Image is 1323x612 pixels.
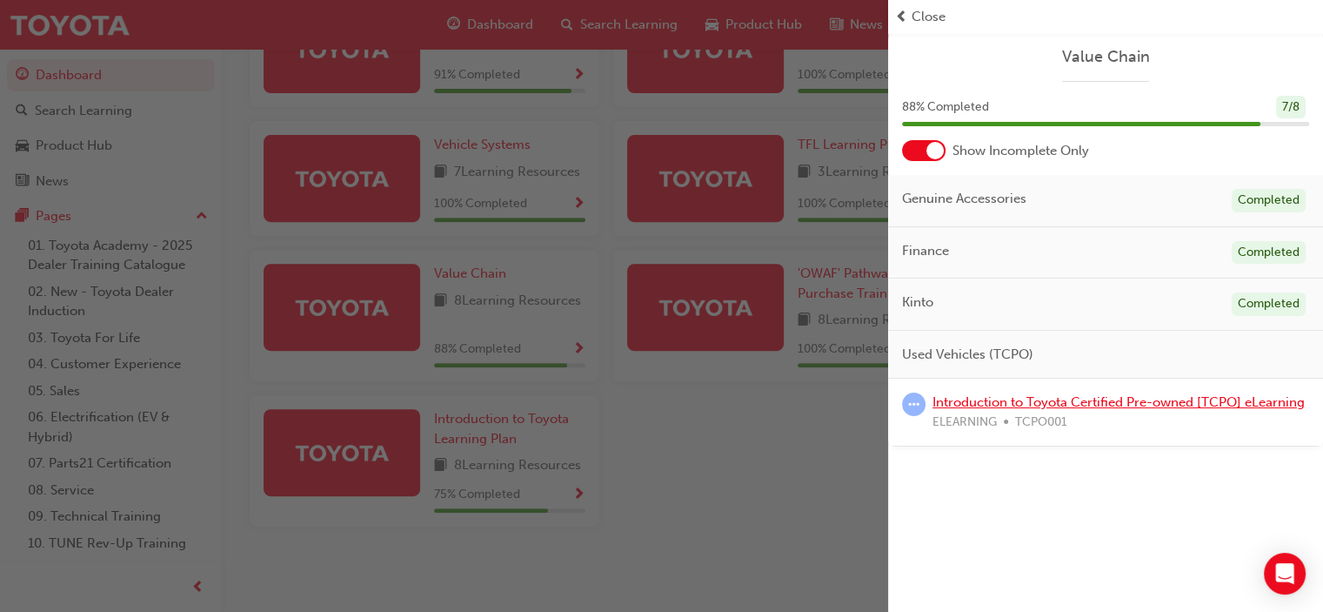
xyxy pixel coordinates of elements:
[895,7,1316,27] button: prev-iconClose
[1232,293,1306,316] div: Completed
[912,7,945,27] span: Close
[902,189,1026,209] span: Genuine Accessories
[1232,241,1306,265] div: Completed
[902,293,933,313] span: Kinto
[902,345,1033,365] span: Used Vehicles (TCPO)
[1015,413,1067,433] span: TCPO001
[1276,96,1306,119] div: 7 / 8
[902,393,925,416] span: learningRecordVerb_ATTEMPT-icon
[902,98,989,118] span: 88 % Completed
[932,394,1305,410] a: Introduction to Toyota Certified Pre-owned [TCPO] eLearning
[932,413,997,433] span: ELEARNING
[952,141,1089,161] span: Show Incomplete Only
[1232,189,1306,212] div: Completed
[1264,553,1306,595] div: Open Intercom Messenger
[902,241,949,261] span: Finance
[902,47,1309,67] a: Value Chain
[895,7,908,27] span: prev-icon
